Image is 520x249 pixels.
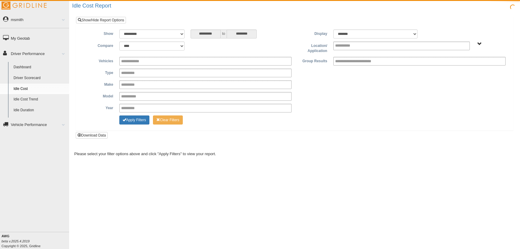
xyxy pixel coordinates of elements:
[295,57,330,64] label: Group Results
[74,152,216,156] span: Please select your filter options above and click "Apply Filters" to view your report.
[11,62,69,73] a: Dashboard
[11,105,69,116] a: Idle Duration
[153,115,183,124] button: Change Filter Options
[72,3,520,9] h2: Idle Cost Report
[81,92,116,99] label: Model
[119,115,149,124] button: Change Filter Options
[2,239,29,243] i: beta v.2025.4.2019
[81,69,116,76] label: Type
[81,29,116,37] label: Show
[81,104,116,111] label: Year
[81,41,116,49] label: Compare
[11,73,69,84] a: Driver Scorecard
[2,234,69,248] div: Copyright © 2025, Gridline
[2,2,47,10] img: Gridline
[11,84,69,94] a: Idle Cost
[76,132,108,139] button: Download Data
[295,29,330,37] label: Display
[81,57,116,64] label: Vehicles
[295,41,330,54] label: Location/ Application
[11,116,69,127] a: Idle Percentage
[221,29,227,38] span: to
[81,80,116,88] label: Make
[2,234,9,238] b: AWG
[11,94,69,105] a: Idle Cost Trend
[76,17,126,23] a: Show/Hide Report Options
